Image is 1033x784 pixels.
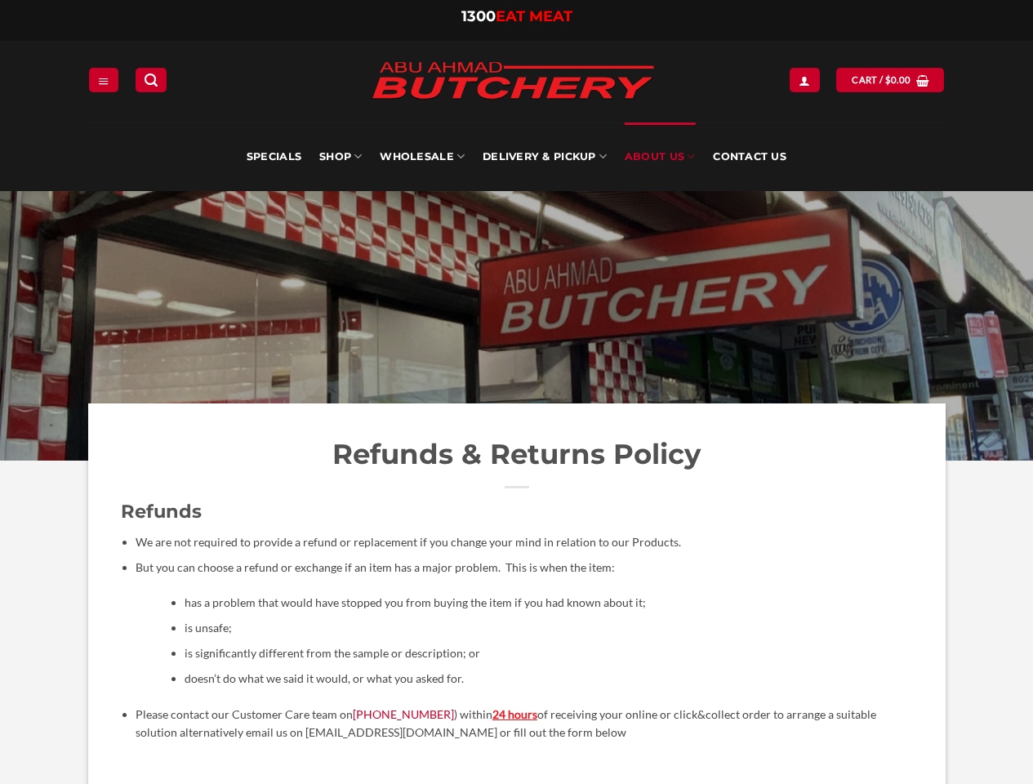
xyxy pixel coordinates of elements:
[185,644,912,663] li: is significantly different from the sample or description; or
[461,7,496,25] span: 1300
[185,619,912,638] li: is unsafe;
[185,670,912,688] li: doesn’t do what we said it would, or what you asked for.
[319,122,362,191] a: SHOP
[483,122,607,191] a: Delivery & Pickup
[121,500,202,523] strong: Refunds
[136,533,913,552] li: We are not required to provide a refund or replacement if you change your mind in relation to our...
[852,73,911,87] span: Cart /
[353,707,454,721] a: Call phone number (02) 9750 4231
[136,68,167,91] a: Search
[185,594,912,612] li: has a problem that would have stopped you from buying the item if you had known about it;
[625,122,695,191] a: About Us
[247,122,301,191] a: Specials
[358,51,668,113] img: Abu Ahmad Butchery
[136,706,913,742] li: Please contact our Customer Care team on ) within of receiving your online or click&collect order...
[380,122,465,191] a: Wholesale
[136,559,913,688] li: But you can choose a refund or exchange if an item has a major problem. This is when the item:
[496,7,572,25] span: EAT MEAT
[885,74,911,85] bdi: 0.00
[89,68,118,91] a: Menu
[836,68,944,91] a: View cart
[885,73,891,87] span: $
[461,7,572,25] a: 1300EAT MEAT
[121,436,913,472] h1: Refunds & Returns Policy
[790,68,819,91] a: Login
[713,122,786,191] a: Contact Us
[492,707,537,721] strong: 24 hours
